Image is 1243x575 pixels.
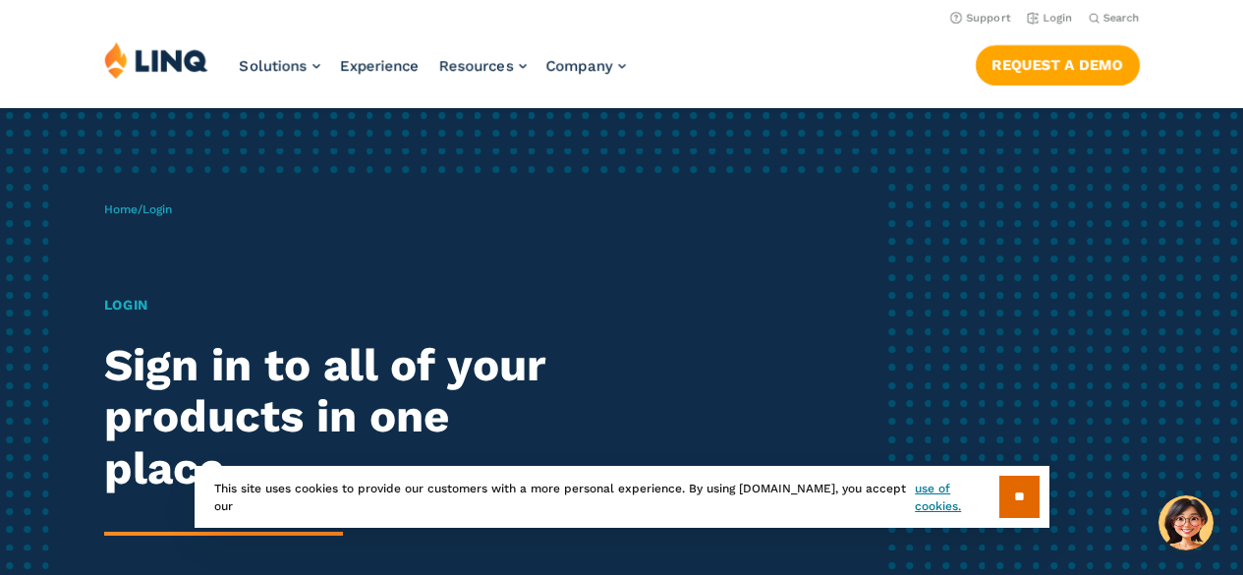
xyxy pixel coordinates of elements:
[142,202,172,216] span: Login
[1103,12,1140,25] span: Search
[976,45,1140,85] a: Request a Demo
[104,295,583,316] h1: Login
[104,340,583,495] h2: Sign in to all of your products in one place.
[976,41,1140,85] nav: Button Navigation
[439,57,514,75] span: Resources
[195,466,1049,528] div: This site uses cookies to provide our customers with a more personal experience. By using [DOMAIN...
[104,202,172,216] span: /
[240,57,308,75] span: Solutions
[240,57,320,75] a: Solutions
[104,202,138,216] a: Home
[546,57,613,75] span: Company
[1089,11,1140,26] button: Open Search Bar
[340,57,420,75] a: Experience
[546,57,626,75] a: Company
[240,41,626,106] nav: Primary Navigation
[1027,12,1073,25] a: Login
[915,480,998,515] a: use of cookies.
[439,57,527,75] a: Resources
[104,41,208,79] img: LINQ | K‑12 Software
[950,12,1011,25] a: Support
[1158,495,1214,550] button: Hello, have a question? Let’s chat.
